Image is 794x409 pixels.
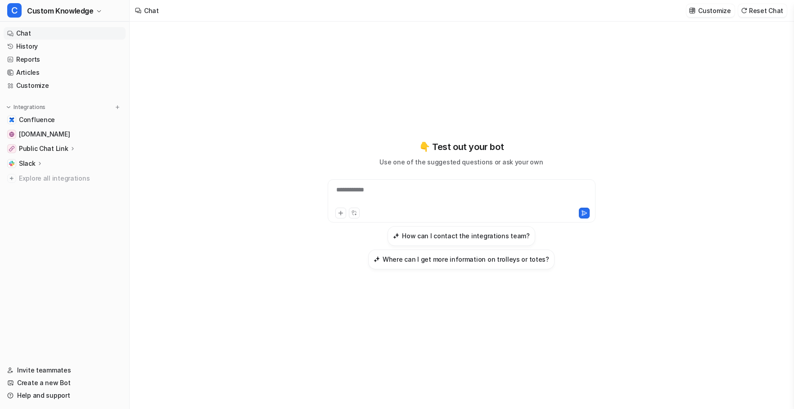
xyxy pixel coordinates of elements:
h3: Where can I get more information on trolleys or totes? [383,254,549,264]
img: customize [689,7,695,14]
span: Custom Knowledge [27,5,94,17]
a: Create a new Bot [4,377,126,389]
a: History [4,40,126,53]
img: Slack [9,161,14,166]
span: Confluence [19,115,55,124]
button: Integrations [4,103,48,112]
span: C [7,3,22,18]
a: Articles [4,66,126,79]
p: 👇 Test out your bot [419,140,504,154]
a: ConfluenceConfluence [4,114,126,126]
a: Explore all integrations [4,172,126,185]
button: Where can I get more information on trolleys or totes?Where can I get more information on trolley... [368,250,555,269]
button: How can I contact the integrations team?How can I contact the integrations team? [388,226,535,246]
p: Integrations [14,104,45,111]
button: Reset Chat [738,4,787,17]
img: expand menu [5,104,12,110]
img: help.cartoncloud.com [9,132,14,137]
a: Reports [4,53,126,66]
a: Help and support [4,389,126,402]
p: Public Chat Link [19,144,68,153]
p: Use one of the suggested questions or ask your own [379,157,543,167]
a: help.cartoncloud.com[DOMAIN_NAME] [4,128,126,141]
div: Chat [144,6,159,15]
img: Confluence [9,117,14,123]
img: Where can I get more information on trolleys or totes? [374,256,380,263]
img: Public Chat Link [9,146,14,151]
img: How can I contact the integrations team? [393,232,399,239]
img: reset [741,7,747,14]
a: Invite teammates [4,364,126,377]
img: explore all integrations [7,174,16,183]
button: Customize [686,4,734,17]
p: Slack [19,159,36,168]
a: Customize [4,79,126,92]
a: Chat [4,27,126,40]
span: [DOMAIN_NAME] [19,130,70,139]
h3: How can I contact the integrations team? [402,231,530,241]
img: menu_add.svg [114,104,121,110]
span: Explore all integrations [19,171,122,186]
p: Customize [698,6,731,15]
